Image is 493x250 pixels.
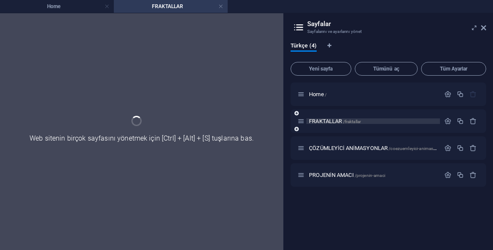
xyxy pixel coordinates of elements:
div: Ayarlar [444,144,451,152]
div: Ayarlar [444,118,451,125]
div: Başlangıç sayfası silinemez [469,91,477,98]
div: Çoğalt [457,144,464,152]
div: Ayarlar [444,171,451,179]
div: Çoğalt [457,171,464,179]
span: /projenin-amaci [355,173,385,178]
span: /fraktallar [343,119,361,124]
div: PROJENİN AMACI/projenin-amaci [306,172,440,178]
span: Sayfayı açmak için tıkla [309,118,361,124]
span: /coezuemleyici-animasyonlar [389,146,445,151]
button: Tüm Ayarlar [421,62,486,76]
span: / [325,92,327,97]
div: Ayarlar [444,91,451,98]
h3: Sayfalarını ve ayarlarını yönet [307,28,469,35]
div: Sil [469,144,477,152]
div: Home/ [306,91,440,97]
div: Dil Sekmeleri [291,42,486,59]
span: Sayfayı açmak için tıkla [309,91,327,97]
div: FRAKTALLAR/fraktallar [306,118,440,124]
div: Sil [469,118,477,125]
span: Türkçe (4) [291,41,317,53]
button: Yeni sayfa [291,62,351,76]
span: Sayfayı açmak için tıkla [309,145,445,151]
div: Sil [469,171,477,179]
span: Sayfayı açmak için tıkla [309,172,385,178]
button: Tümünü aç [355,62,418,76]
div: Çoğalt [457,118,464,125]
h2: Sayfalar [307,20,486,28]
span: Tüm Ayarlar [425,66,482,71]
span: Yeni sayfa [294,66,347,71]
h4: FRAKTALLAR [114,2,228,11]
div: ÇÖZÜMLEYİCİ ANİMASYONLAR/coezuemleyici-animasyonlar [306,145,440,151]
div: Çoğalt [457,91,464,98]
span: Tümünü aç [359,66,414,71]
